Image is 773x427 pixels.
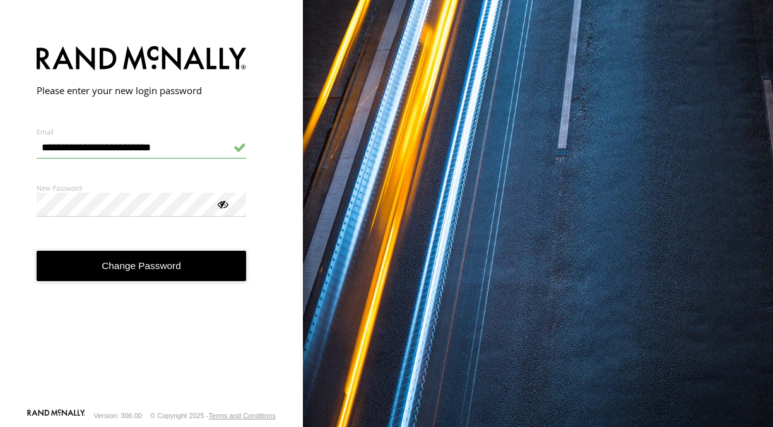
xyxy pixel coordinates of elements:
[37,183,247,193] label: New Password
[27,409,85,422] a: Visit our Website
[150,412,276,419] div: © Copyright 2025 -
[37,127,247,136] label: Email
[209,412,276,419] a: Terms and Conditions
[37,251,247,282] button: Change Password
[94,412,142,419] div: Version: 306.00
[37,84,247,97] h2: Please enter your new login password
[37,44,247,76] img: Rand McNally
